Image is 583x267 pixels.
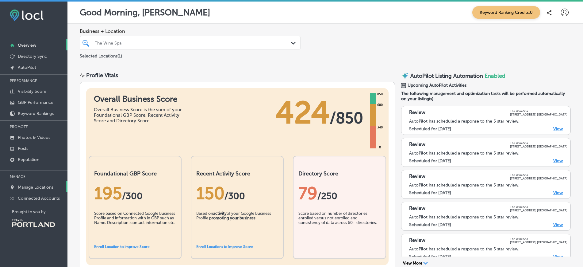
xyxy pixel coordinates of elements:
span: Keyword Ranking Credits: 0 [472,6,540,19]
p: Review [409,109,425,116]
h2: Foundational GBP Score [94,170,176,177]
p: Connected Accounts [18,196,60,201]
div: AutoPilot has scheduled a response to the 5 star review. [409,246,567,252]
p: Posts [18,146,28,151]
p: Review [409,141,425,148]
p: Review [409,173,425,180]
div: 680 [376,103,384,108]
button: View More [401,261,430,266]
span: Business + Location [80,28,301,34]
p: AutoPilot [18,65,36,70]
div: 79 [298,183,380,203]
p: Good Morning, [PERSON_NAME] [80,7,210,18]
span: / 300 [122,190,143,202]
div: Score based on number of directories enrolled versus not enrolled and consistency of data across ... [298,211,380,242]
div: Profile Vitals [86,72,118,79]
div: AutoPilot has scheduled a response to the 5 star review. [409,183,567,188]
p: Brought to you by [12,210,67,214]
span: /250 [317,190,337,202]
div: Overall Business Score is the sum of your Foundational GBP Score, Recent Activity Score and Direc... [94,107,186,124]
p: [STREET_ADDRESS] [GEOGRAPHIC_DATA] [510,209,567,212]
p: Selected Locations ( 1 ) [80,51,122,59]
div: Based on of your Google Business Profile . [196,211,278,242]
span: The following management and optimization tasks will be performed automatically on your listing(s): [401,91,571,101]
p: Visibility Score [18,89,46,94]
div: 195 [94,183,176,203]
span: /300 [224,190,245,202]
div: AutoPilot has scheduled a response to the 5 star review. [409,151,567,156]
img: autopilot-icon [401,72,409,80]
label: Scheduled for [DATE] [409,126,451,132]
b: activity [213,211,227,216]
a: View [553,222,563,227]
div: 850 [376,92,384,97]
span: Upcoming AutoPilot Activities [408,83,466,88]
p: The Wine Spa [510,141,567,145]
p: The Wine Spa [510,109,567,113]
a: View [553,254,563,259]
p: Review [409,237,425,244]
h2: Recent Activity Score [196,170,278,177]
a: View [553,126,563,132]
span: Enabled [485,73,505,79]
div: The Wine Spa [95,40,292,45]
div: Score based on Connected Google Business Profile and information with in GBP such as Name, Descri... [94,211,176,242]
a: View [553,158,563,163]
div: AutoPilot has scheduled a response to the 5 star review. [409,214,567,220]
p: Photos & Videos [18,135,50,140]
label: Scheduled for [DATE] [409,222,451,227]
div: AutoPilot has scheduled a response to the 5 star review. [409,119,567,124]
p: GBP Performance [18,100,53,105]
p: Keyword Rankings [18,111,54,116]
h1: Overall Business Score [94,94,186,104]
label: Scheduled for [DATE] [409,158,451,163]
div: 150 [196,183,278,203]
label: Scheduled for [DATE] [409,254,451,259]
p: The Wine Spa [510,205,567,209]
label: Scheduled for [DATE] [409,190,451,195]
p: The Wine Spa [510,237,567,241]
p: [STREET_ADDRESS] [GEOGRAPHIC_DATA] [510,177,567,180]
img: fda3e92497d09a02dc62c9cd864e3231.png [10,10,44,21]
h2: Directory Score [298,170,380,177]
span: / 850 [330,109,363,127]
b: promoting your business [209,216,255,220]
img: Travel Portland [12,219,55,227]
div: 340 [376,125,384,130]
p: Manage Locations [18,185,53,190]
a: Enroll Location to Improve Score [94,245,150,249]
p: Review [409,205,425,212]
p: [STREET_ADDRESS] [GEOGRAPHIC_DATA] [510,241,567,244]
p: Directory Sync [18,54,47,59]
p: Reputation [18,157,39,162]
p: [STREET_ADDRESS] [GEOGRAPHIC_DATA] [510,113,567,116]
span: 424 [275,94,330,131]
p: [STREET_ADDRESS] [GEOGRAPHIC_DATA] [510,145,567,148]
a: View [553,190,563,195]
p: Overview [18,43,36,48]
a: Enroll Locations to Improve Score [196,245,253,249]
div: 0 [378,145,382,150]
p: The Wine Spa [510,173,567,177]
p: AutoPilot Listing Automation [410,73,483,79]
